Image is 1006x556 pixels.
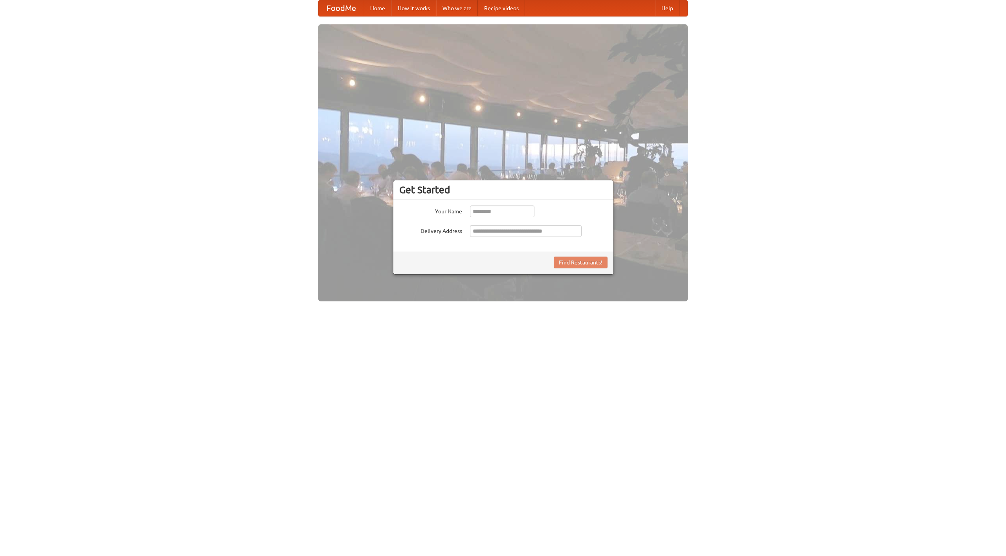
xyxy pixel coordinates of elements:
button: Find Restaurants! [554,257,608,268]
a: How it works [391,0,436,16]
a: Help [655,0,679,16]
a: Who we are [436,0,478,16]
a: Home [364,0,391,16]
a: Recipe videos [478,0,525,16]
a: FoodMe [319,0,364,16]
label: Delivery Address [399,225,462,235]
label: Your Name [399,206,462,215]
h3: Get Started [399,184,608,196]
